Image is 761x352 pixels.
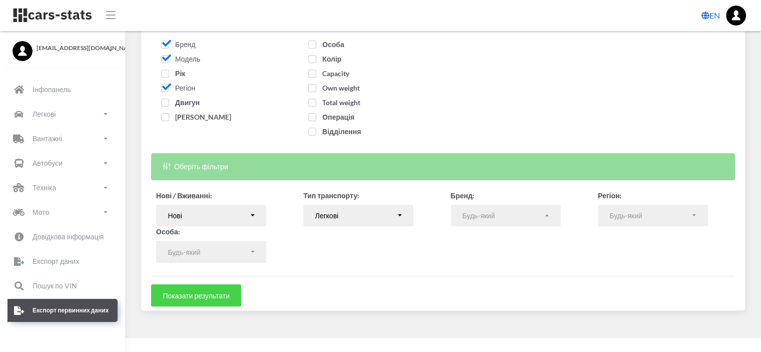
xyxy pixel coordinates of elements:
span: [EMAIL_ADDRESS][DOMAIN_NAME] [37,44,113,53]
a: EN [697,6,724,26]
span: Регіон [161,84,195,92]
a: [EMAIL_ADDRESS][DOMAIN_NAME] [13,41,113,53]
span: Own weight [308,84,360,92]
a: Мото [8,201,118,224]
a: Легкові [8,103,118,126]
div: Будь-який [609,210,690,221]
label: Тип транспорту: [303,190,359,201]
button: Будь-який [451,205,561,227]
a: Техніка [8,176,118,199]
span: [PERSON_NAME] [161,113,231,121]
div: Нові [168,210,249,221]
span: Capacity [308,69,349,78]
p: Техніка [33,181,56,194]
button: Легкові [303,205,413,227]
div: Будь-який [168,247,249,257]
p: Мото [33,206,49,218]
div: Оберіть фільтри [151,153,735,180]
a: Автобуси [8,152,118,175]
span: Модель [161,55,200,63]
label: Бренд: [451,190,475,201]
button: Нові [156,205,266,227]
button: Будь-який [598,205,708,227]
a: Експорт первинних даних [8,299,118,322]
a: Довідкова інформація [8,225,118,248]
span: Відділення [308,127,361,136]
label: Нові / Вживанні: [156,190,212,201]
p: Експорт даних [33,255,79,267]
p: Легкові [33,108,56,120]
p: Вантажні [33,132,62,145]
a: Інфопанель [8,78,118,101]
span: Колір [308,55,341,63]
span: Двигун [161,98,200,107]
button: Будь-який [156,241,266,263]
p: Автобуси [33,157,63,169]
a: Експорт даних [8,250,118,273]
span: Особа [308,40,344,49]
a: Вантажні [8,127,118,150]
p: Експорт первинних даних [33,305,109,316]
div: Будь-який [462,210,543,221]
p: Інфопанель [33,83,71,96]
p: Довідкова інформація [33,230,104,243]
span: Операція [308,113,354,121]
img: navbar brand [13,8,93,23]
div: Легкові [315,210,396,221]
button: Показати результати [151,284,241,306]
span: Рік [161,69,185,78]
label: Особа: [156,226,180,237]
img: ... [726,6,746,26]
a: Пошук по VIN [8,274,118,297]
p: Пошук по VIN [33,279,77,292]
span: Total weight [308,98,360,107]
span: Бренд [161,40,196,49]
label: Регіон: [598,190,622,201]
